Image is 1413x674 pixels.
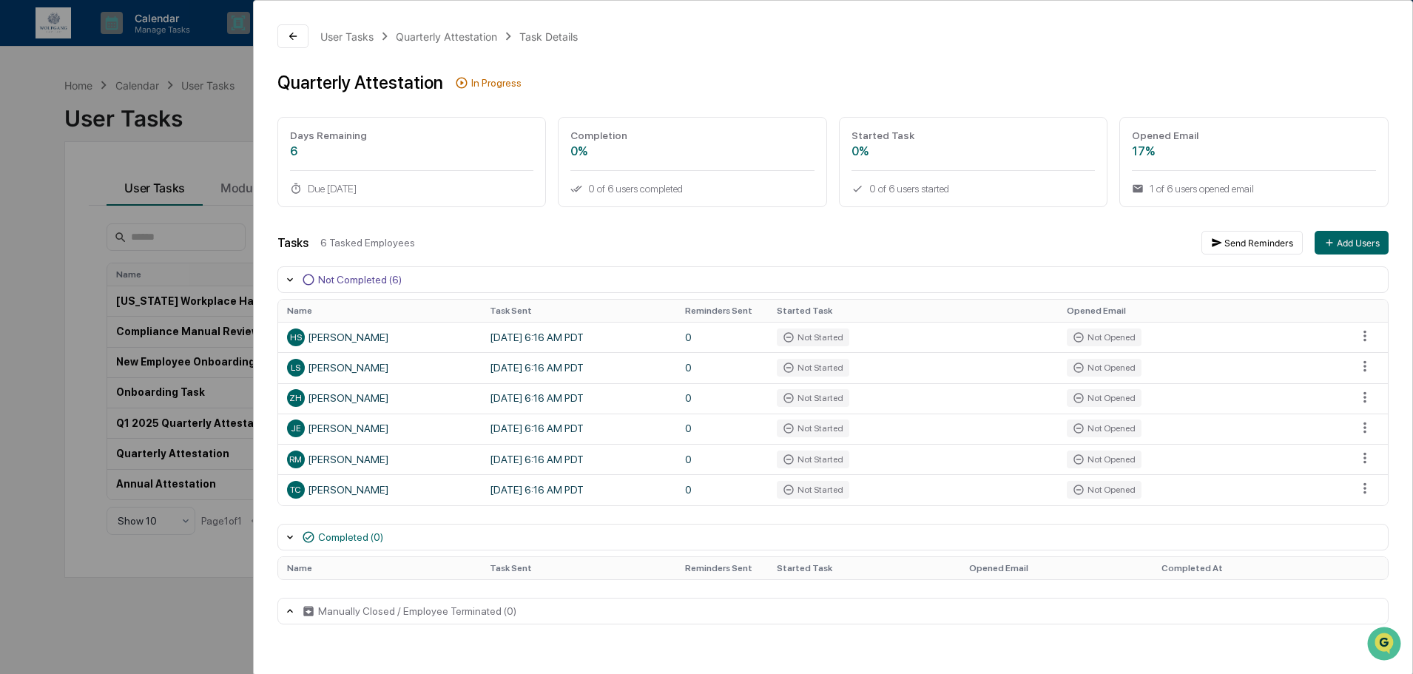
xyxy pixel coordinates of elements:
[676,474,768,505] td: 0
[107,188,119,200] div: 🗄️
[252,118,269,135] button: Start new chat
[481,383,676,414] td: [DATE] 6:16 AM PDT
[471,77,522,89] div: In Progress
[289,454,302,465] span: RM
[277,236,308,250] div: Tasks
[570,183,815,195] div: 0 of 6 users completed
[851,183,1096,195] div: 0 of 6 users started
[481,300,676,322] th: Task Sent
[15,216,27,228] div: 🔎
[570,129,815,141] div: Completion
[287,389,472,407] div: [PERSON_NAME]
[122,186,183,201] span: Attestations
[15,113,41,140] img: 1746055101610-c473b297-6a78-478c-a979-82029cc54cd1
[290,332,302,343] span: HS
[676,557,768,579] th: Reminders Sent
[1132,183,1376,195] div: 1 of 6 users opened email
[481,557,676,579] th: Task Sent
[287,419,472,437] div: [PERSON_NAME]
[1067,481,1141,499] div: Not Opened
[318,274,402,286] div: Not Completed (6)
[318,531,383,543] div: Completed (0)
[777,481,849,499] div: Not Started
[291,423,301,434] span: JE
[278,300,481,322] th: Name
[291,363,300,373] span: LS
[287,451,472,468] div: [PERSON_NAME]
[481,414,676,444] td: [DATE] 6:16 AM PDT
[9,181,101,207] a: 🖐️Preclearance
[777,328,849,346] div: Not Started
[396,30,497,43] div: Quarterly Attestation
[30,215,93,229] span: Data Lookup
[676,414,768,444] td: 0
[481,444,676,474] td: [DATE] 6:16 AM PDT
[1132,144,1376,158] div: 17%
[287,481,472,499] div: [PERSON_NAME]
[768,300,1058,322] th: Started Task
[320,30,374,43] div: User Tasks
[289,393,302,403] span: ZH
[1153,557,1348,579] th: Completed At
[777,451,849,468] div: Not Started
[1067,359,1141,377] div: Not Opened
[481,352,676,383] td: [DATE] 6:16 AM PDT
[104,250,179,262] a: Powered byPylon
[1067,419,1141,437] div: Not Opened
[1067,451,1141,468] div: Not Opened
[851,144,1096,158] div: 0%
[768,557,960,579] th: Started Task
[676,383,768,414] td: 0
[9,209,99,235] a: 🔎Data Lookup
[50,113,243,128] div: Start new chat
[318,605,516,617] div: Manually Closed / Employee Terminated (0)
[287,359,472,377] div: [PERSON_NAME]
[1067,328,1141,346] div: Not Opened
[1058,300,1348,322] th: Opened Email
[851,129,1096,141] div: Started Task
[147,251,179,262] span: Pylon
[676,352,768,383] td: 0
[960,557,1153,579] th: Opened Email
[290,129,534,141] div: Days Remaining
[290,485,301,495] span: TC
[278,557,481,579] th: Name
[676,322,768,352] td: 0
[481,322,676,352] td: [DATE] 6:16 AM PDT
[287,328,472,346] div: [PERSON_NAME]
[15,188,27,200] div: 🖐️
[1366,625,1406,665] iframe: Open customer support
[290,144,534,158] div: 6
[1132,129,1376,141] div: Opened Email
[30,186,95,201] span: Preclearance
[777,389,849,407] div: Not Started
[676,444,768,474] td: 0
[777,359,849,377] div: Not Started
[320,237,1190,249] div: 6 Tasked Employees
[290,183,534,195] div: Due [DATE]
[50,128,187,140] div: We're available if you need us!
[519,30,578,43] div: Task Details
[570,144,815,158] div: 0%
[481,474,676,505] td: [DATE] 6:16 AM PDT
[676,300,768,322] th: Reminders Sent
[101,181,189,207] a: 🗄️Attestations
[277,72,443,93] div: Quarterly Attestation
[1067,389,1141,407] div: Not Opened
[1315,231,1389,255] button: Add Users
[15,31,269,55] p: How can we help?
[777,419,849,437] div: Not Started
[1201,231,1303,255] button: Send Reminders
